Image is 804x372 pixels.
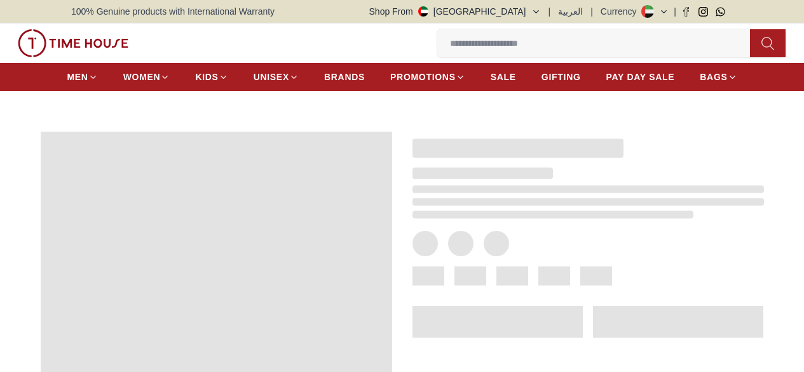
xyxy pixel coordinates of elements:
[601,5,642,18] div: Currency
[324,65,365,88] a: BRANDS
[123,65,170,88] a: WOMEN
[491,71,516,83] span: SALE
[390,71,456,83] span: PROMOTIONS
[390,65,465,88] a: PROMOTIONS
[254,65,299,88] a: UNISEX
[558,5,583,18] button: العربية
[700,71,727,83] span: BAGS
[324,71,365,83] span: BRANDS
[542,71,581,83] span: GIFTING
[716,7,725,17] a: Whatsapp
[590,5,593,18] span: |
[18,29,128,57] img: ...
[606,71,675,83] span: PAY DAY SALE
[698,7,708,17] a: Instagram
[491,65,516,88] a: SALE
[369,5,541,18] button: Shop From[GEOGRAPHIC_DATA]
[254,71,289,83] span: UNISEX
[123,71,161,83] span: WOMEN
[700,65,737,88] a: BAGS
[681,7,691,17] a: Facebook
[542,65,581,88] a: GIFTING
[67,71,88,83] span: MEN
[195,65,228,88] a: KIDS
[195,71,218,83] span: KIDS
[418,6,428,17] img: United Arab Emirates
[67,65,97,88] a: MEN
[548,5,551,18] span: |
[606,65,675,88] a: PAY DAY SALE
[71,5,275,18] span: 100% Genuine products with International Warranty
[674,5,676,18] span: |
